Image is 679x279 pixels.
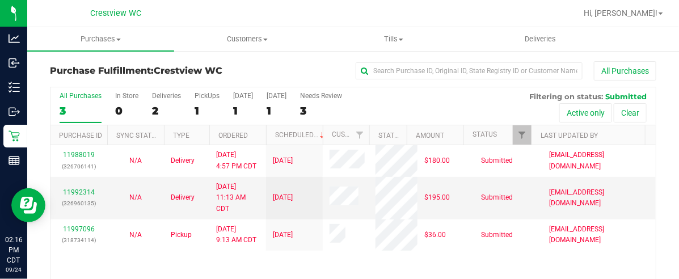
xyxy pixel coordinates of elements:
div: PickUps [195,92,220,100]
a: Amount [416,132,444,139]
button: N/A [129,230,142,240]
div: 1 [233,104,253,117]
span: Pickup [171,230,192,240]
span: Delivery [171,192,195,203]
div: 1 [195,104,220,117]
inline-svg: Inbound [9,57,20,69]
span: Not Applicable [129,193,142,201]
div: In Store [115,92,138,100]
a: 11988019 [63,151,95,159]
span: Crestview WC [90,9,141,18]
span: [EMAIL_ADDRESS][DOMAIN_NAME] [549,187,649,209]
span: Crestview WC [154,65,222,76]
p: (326706141) [57,161,100,172]
button: Clear [614,103,647,122]
span: Customers [175,34,320,44]
a: Type [173,132,189,139]
p: (326960135) [57,198,100,209]
span: [EMAIL_ADDRESS][DOMAIN_NAME] [549,150,649,171]
span: Hi, [PERSON_NAME]! [584,9,657,18]
span: [DATE] [273,230,293,240]
a: Tills [320,27,467,51]
button: Active only [559,103,612,122]
span: Not Applicable [129,231,142,239]
button: N/A [129,155,142,166]
p: 02:16 PM CDT [5,235,22,265]
span: $36.00 [424,230,446,240]
inline-svg: Reports [9,155,20,166]
a: Filter [351,125,369,145]
a: Sync Status [116,132,160,139]
inline-svg: Retail [9,130,20,142]
div: 1 [267,104,286,117]
span: $195.00 [424,192,450,203]
span: Submitted [481,192,513,203]
button: N/A [129,192,142,203]
span: $180.00 [424,155,450,166]
h3: Purchase Fulfillment: [50,66,252,76]
span: Filtering on status: [529,92,603,101]
a: Status [473,130,497,138]
div: [DATE] [233,92,253,100]
a: Purchases [27,27,174,51]
a: 11992314 [63,188,95,196]
span: Not Applicable [129,157,142,164]
span: [DATE] [273,155,293,166]
span: Tills [321,34,467,44]
p: (318734114) [57,235,100,246]
div: 0 [115,104,138,117]
span: Submitted [605,92,647,101]
div: 2 [152,104,181,117]
a: 11997096 [63,225,95,233]
span: Delivery [171,155,195,166]
div: [DATE] [267,92,286,100]
a: Last Updated By [541,132,598,139]
inline-svg: Outbound [9,106,20,117]
span: Submitted [481,155,513,166]
a: Filter [513,125,532,145]
div: 3 [300,104,342,117]
p: 09/24 [5,265,22,274]
span: Deliveries [509,34,571,44]
iframe: Resource center [11,188,45,222]
span: [DATE] [273,192,293,203]
button: All Purchases [594,61,656,81]
div: Deliveries [152,92,181,100]
a: Customer [332,130,367,138]
a: Scheduled [275,131,327,139]
inline-svg: Inventory [9,82,20,93]
span: Purchases [27,34,174,44]
span: [DATE] 11:13 AM CDT [216,181,259,214]
div: All Purchases [60,92,102,100]
span: [EMAIL_ADDRESS][DOMAIN_NAME] [549,224,649,246]
div: 3 [60,104,102,117]
a: Ordered [218,132,248,139]
div: Needs Review [300,92,342,100]
a: Purchase ID [59,132,102,139]
span: [DATE] 9:13 AM CDT [216,224,256,246]
span: Submitted [481,230,513,240]
a: Customers [174,27,321,51]
inline-svg: Analytics [9,33,20,44]
a: Deliveries [467,27,614,51]
a: State Registry ID [379,132,438,139]
input: Search Purchase ID, Original ID, State Registry ID or Customer Name... [356,62,583,79]
span: [DATE] 4:57 PM CDT [216,150,256,171]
